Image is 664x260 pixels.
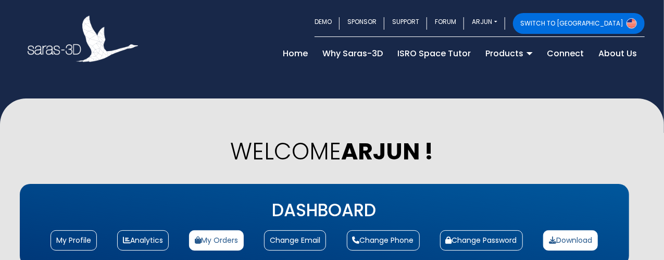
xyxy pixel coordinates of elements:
a: DEMO [315,13,340,34]
a: My Orders [189,230,244,251]
a: Change Email [264,230,326,251]
a: My Profile [51,230,97,251]
a: ISRO Space Tutor [391,45,479,62]
a: About Us [592,45,645,62]
a: SPONSOR [340,13,384,34]
a: Download [543,230,598,251]
a: Connect [540,45,592,62]
a: SWITCH TO [GEOGRAPHIC_DATA] [513,13,645,34]
a: Analytics [117,230,169,251]
img: Saras 3D [28,16,139,62]
a: Products [479,45,540,62]
img: Switch to USA [627,18,637,29]
h3: WELCOME [28,140,637,163]
a: Change Password [440,230,523,251]
a: ARJUN [464,13,505,34]
a: SUPPORT [384,13,427,34]
b: ARJUN ! [342,135,434,167]
a: FORUM [427,13,464,34]
h3: DASHBOARD [41,200,608,222]
a: Home [276,45,316,62]
a: Why Saras-3D [316,45,391,62]
a: Change Phone [347,230,420,251]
